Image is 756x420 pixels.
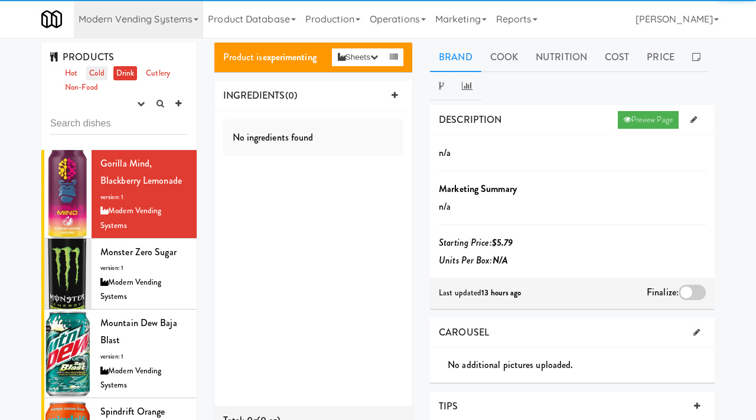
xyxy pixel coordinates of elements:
a: Cook [481,43,527,72]
img: Micromart [41,9,62,30]
a: Drink [113,66,138,81]
b: N/A [493,253,508,267]
input: Search dishes [50,113,188,135]
span: Last updated [439,287,521,298]
li: Monster Zero Sugarversion: 1Modern Vending Systems [41,239,197,310]
p: n/a [439,144,706,162]
a: Non-Food [62,80,101,95]
span: version: 1 [100,263,123,272]
div: No ingredients found [223,119,404,156]
p: n/a [439,198,706,216]
b: experimenting [263,50,317,64]
a: Preview Page [618,111,679,129]
span: Mountain Dew Baja Blast [100,316,177,347]
span: Product is [223,50,317,64]
span: PRODUCTS [50,50,114,64]
span: DESCRIPTION [439,113,501,126]
span: Monster Zero Sugar [100,245,177,259]
i: Units Per Box: [439,253,508,267]
li: Mountain Dew Baja Blastversion: 1Modern Vending Systems [41,310,197,398]
div: No additional pictures uploaded. [448,356,715,374]
span: TIPS [439,399,458,413]
a: Brand [430,43,481,72]
span: (0) [285,89,297,102]
i: Starting Price: [439,236,513,249]
a: Nutrition [527,43,596,72]
span: CAROUSEL [439,325,489,339]
a: Hot [62,66,80,81]
b: Marketing Summary [439,182,517,196]
b: $5.79 [492,236,513,249]
span: Finalize: [647,285,679,299]
span: Gorilla Mind, Blackberry Lemonade [100,157,182,188]
a: Cutlery [143,66,173,81]
span: version: 1 [100,352,123,361]
div: Modern Vending Systems [100,364,188,393]
span: INGREDIENTS [223,89,285,102]
a: Cost [596,43,638,72]
span: version: 1 [100,193,123,201]
b: 13 hours ago [481,287,521,298]
li: Gorilla Mind, Blackberry Lemonadeversion: 1Modern Vending Systems [41,150,197,239]
button: Sheets [332,48,384,66]
div: Modern Vending Systems [100,275,188,304]
a: Cold [86,66,107,81]
a: Price [638,43,683,72]
div: Modern Vending Systems [100,204,188,233]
